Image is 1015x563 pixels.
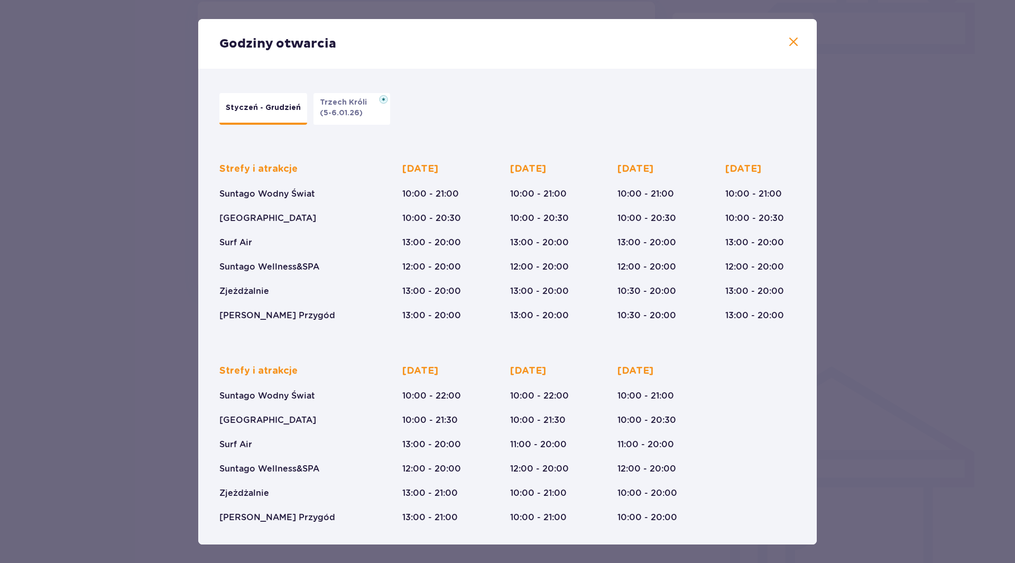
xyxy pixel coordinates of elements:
p: 12:00 - 20:00 [725,261,784,273]
p: 10:00 - 21:00 [617,188,674,200]
p: 10:00 - 20:30 [510,213,569,224]
p: 10:00 - 21:30 [402,414,458,426]
p: [DATE] [402,365,438,377]
p: 13:00 - 20:00 [725,310,784,321]
p: 13:00 - 21:00 [402,487,458,499]
p: 13:00 - 20:00 [725,285,784,297]
p: Styczeń - Grudzień [226,103,301,113]
p: 12:00 - 20:00 [402,463,461,475]
p: 10:00 - 22:00 [510,390,569,402]
p: 12:00 - 20:00 [510,261,569,273]
p: [DATE] [510,163,546,176]
p: 13:00 - 20:00 [617,237,676,248]
p: 10:30 - 20:00 [617,310,676,321]
p: (5-6.01.26) [320,108,363,118]
p: 10:00 - 21:00 [402,188,459,200]
p: 12:00 - 20:00 [510,463,569,475]
p: 10:00 - 21:30 [510,414,566,426]
p: 10:00 - 20:30 [617,213,676,224]
p: 10:00 - 20:00 [617,512,677,523]
p: [GEOGRAPHIC_DATA] [219,213,316,224]
p: 13:00 - 20:00 [510,285,569,297]
p: 13:00 - 20:00 [402,439,461,450]
p: 10:00 - 20:30 [725,213,784,224]
p: [GEOGRAPHIC_DATA] [219,414,316,426]
p: 10:00 - 21:00 [510,512,567,523]
p: Surf Air [219,439,252,450]
p: Surf Air [219,237,252,248]
p: [DATE] [402,163,438,176]
p: 12:00 - 20:00 [617,463,676,475]
p: 10:00 - 22:00 [402,390,461,402]
p: Strefy i atrakcje [219,365,298,377]
p: [DATE] [510,365,546,377]
p: 10:00 - 21:00 [510,487,567,499]
p: 13:00 - 21:00 [402,512,458,523]
p: 10:00 - 20:00 [617,487,677,499]
p: 10:00 - 21:00 [725,188,782,200]
p: Trzech Króli [320,97,373,108]
p: Zjeżdżalnie [219,285,269,297]
p: 13:00 - 20:00 [402,285,461,297]
p: 13:00 - 20:00 [725,237,784,248]
p: 13:00 - 20:00 [510,237,569,248]
p: 10:00 - 21:00 [617,390,674,402]
button: Styczeń - Grudzień [219,93,307,125]
p: 10:30 - 20:00 [617,285,676,297]
p: [PERSON_NAME] Przygód [219,310,335,321]
p: 11:00 - 20:00 [617,439,674,450]
p: Strefy i atrakcje [219,163,298,176]
p: [DATE] [617,365,653,377]
button: Trzech Króli(5-6.01.26) [313,93,390,125]
p: Suntago Wellness&SPA [219,463,319,475]
p: Godziny otwarcia [219,36,336,52]
p: 13:00 - 20:00 [510,310,569,321]
p: Suntago Wellness&SPA [219,261,319,273]
p: 13:00 - 20:00 [402,237,461,248]
p: 12:00 - 20:00 [617,261,676,273]
p: [PERSON_NAME] Przygód [219,512,335,523]
p: [DATE] [617,163,653,176]
p: [DATE] [725,163,761,176]
p: 11:00 - 20:00 [510,439,567,450]
p: 10:00 - 21:00 [510,188,567,200]
p: 12:00 - 20:00 [402,261,461,273]
p: 13:00 - 20:00 [402,310,461,321]
p: 10:00 - 20:30 [402,213,461,224]
p: Suntago Wodny Świat [219,188,315,200]
p: 10:00 - 20:30 [617,414,676,426]
p: Zjeżdżalnie [219,487,269,499]
p: Suntago Wodny Świat [219,390,315,402]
